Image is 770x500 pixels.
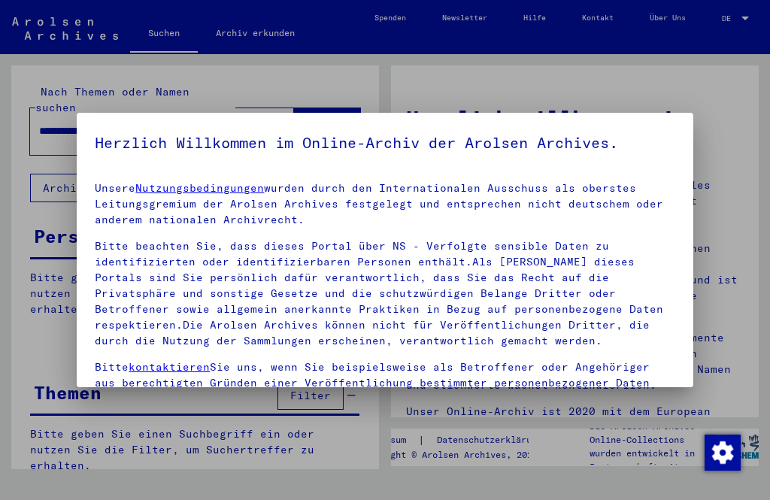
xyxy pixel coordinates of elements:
[95,238,675,349] p: Bitte beachten Sie, dass dieses Portal über NS - Verfolgte sensible Daten zu identifizierten oder...
[129,360,210,374] a: kontaktieren
[95,359,675,407] p: Bitte Sie uns, wenn Sie beispielsweise als Betroffener oder Angehöriger aus berechtigten Gründen ...
[705,435,741,471] img: Zustimmung ändern
[704,434,740,470] div: Zustimmung ändern
[135,181,264,195] a: Nutzungsbedingungen
[95,180,675,228] p: Unsere wurden durch den Internationalen Ausschuss als oberstes Leitungsgremium der Arolsen Archiv...
[95,131,675,155] h5: Herzlich Willkommen im Online-Archiv der Arolsen Archives.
